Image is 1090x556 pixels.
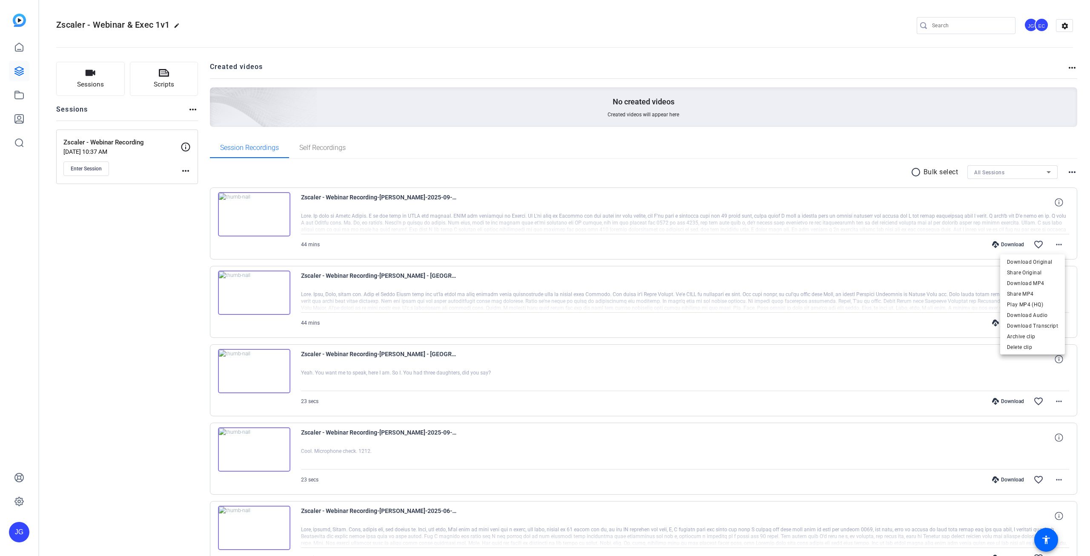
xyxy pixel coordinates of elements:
[1007,342,1058,352] span: Delete clip
[1007,321,1058,331] span: Download Transcript
[1007,300,1058,310] span: Play MP4 (HQ)
[1007,310,1058,320] span: Download Audio
[1007,331,1058,342] span: Archive clip
[1007,257,1058,267] span: Download Original
[1007,268,1058,278] span: Share Original
[1007,289,1058,299] span: Share MP4
[1007,278,1058,288] span: Download MP4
